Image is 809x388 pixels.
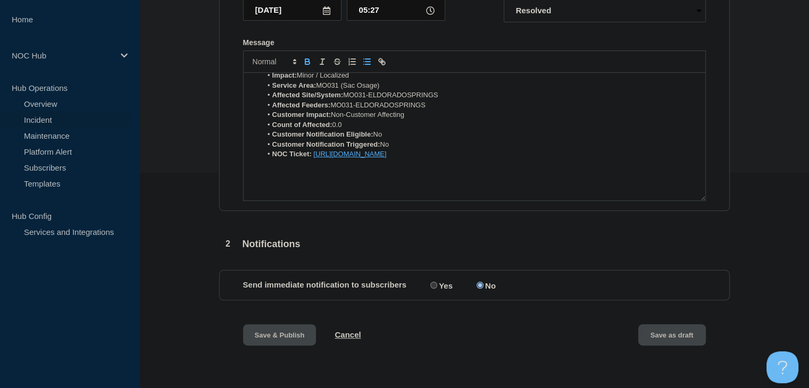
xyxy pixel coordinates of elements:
strong: Count of Affected: [272,121,332,129]
strong: Affected Site/System: [272,91,344,99]
strong: Customer Notification Eligible: [272,130,373,138]
button: Toggle ordered list [345,55,360,68]
strong: Service Area: [272,81,316,89]
strong: Affected Feeders: [272,101,331,109]
label: Yes [428,280,453,290]
div: Message [244,73,705,200]
span: Font size [248,55,300,68]
div: Send immediate notification to subscribers [243,280,706,290]
li: Non-Customer Affecting [262,110,697,120]
iframe: Help Scout Beacon - Open [766,351,798,383]
a: [URL][DOMAIN_NAME] [313,150,386,158]
li: MO031-ELDORADOSPRINGS [262,100,697,110]
button: Toggle italic text [315,55,330,68]
p: For any questions or concerns you may reach out to directly. [252,198,697,208]
li: MO031-ELDORADOSPRINGS [262,90,697,100]
button: Cancel [335,330,361,339]
button: Toggle bold text [300,55,315,68]
p: NOC Hub [12,51,114,60]
li: Minor / Localized [262,71,697,80]
div: Notifications [219,235,301,253]
a: Conexon NOC [411,199,456,207]
li: 0.0 [262,120,697,130]
label: No [474,280,496,290]
input: Yes [430,282,437,289]
button: Toggle bulleted list [360,55,374,68]
span: 2 [219,235,237,253]
button: Save as draft [638,324,706,345]
strong: Customer Impact: [272,111,331,119]
input: No [477,282,483,289]
strong: Impact: [272,71,297,79]
li: No [262,130,697,139]
p: Send immediate notification to subscribers [243,280,407,290]
div: Message [243,38,706,47]
strong: Customer Notification Triggered: [272,140,380,148]
strong: NOC Ticket: [272,150,312,158]
button: Save & Publish [243,324,316,345]
li: No [262,140,697,149]
li: MO031 (Sac Osage) [262,81,697,90]
button: Toggle strikethrough text [330,55,345,68]
button: Toggle link [374,55,389,68]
